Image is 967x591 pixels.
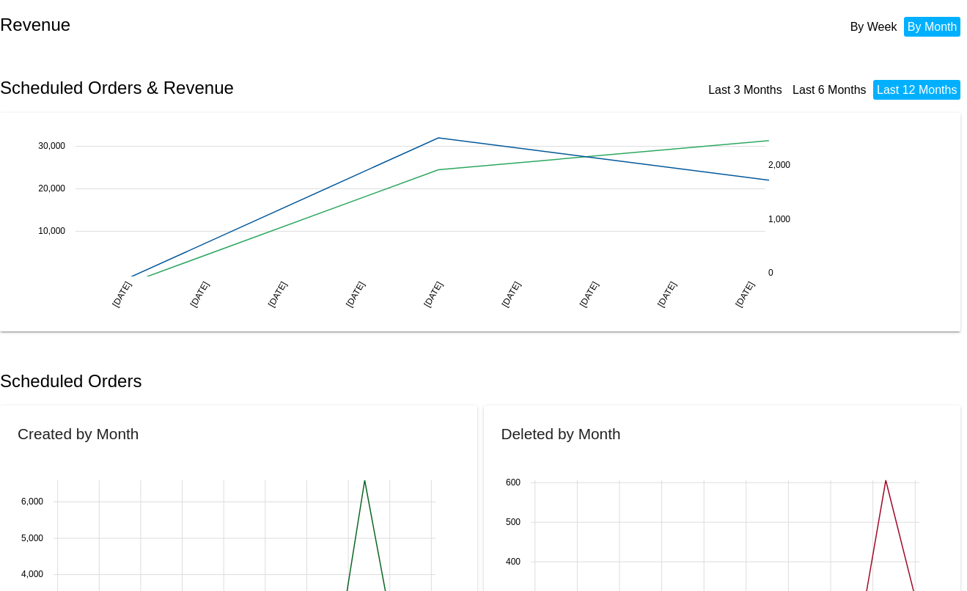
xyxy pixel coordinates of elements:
[505,557,520,567] text: 400
[21,533,43,543] text: 5,000
[18,425,139,442] h2: Created by Month
[21,497,43,507] text: 6,000
[501,425,621,442] h2: Deleted by Month
[21,570,43,580] text: 4,000
[422,279,444,309] text: [DATE]
[768,267,773,277] text: 0
[38,141,65,151] text: 30,000
[505,517,520,527] text: 500
[904,17,961,37] li: By Month
[793,84,867,96] a: Last 6 Months
[768,213,790,224] text: 1,000
[500,279,523,309] text: [DATE]
[877,84,957,96] a: Last 12 Months
[505,478,520,488] text: 600
[733,279,756,309] text: [DATE]
[655,279,678,309] text: [DATE]
[188,279,211,309] text: [DATE]
[578,279,600,309] text: [DATE]
[38,226,65,236] text: 10,000
[708,84,782,96] a: Last 3 Months
[847,17,901,37] li: By Week
[266,279,289,309] text: [DATE]
[38,183,65,194] text: 20,000
[768,160,790,170] text: 2,000
[344,279,367,309] text: [DATE]
[110,279,133,309] text: [DATE]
